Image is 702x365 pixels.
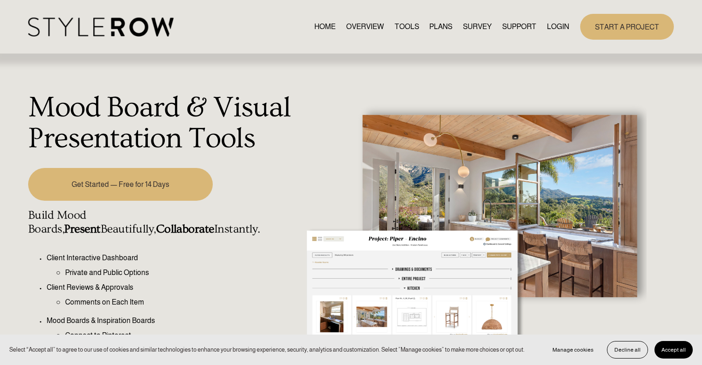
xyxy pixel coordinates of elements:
[346,20,384,33] a: OVERVIEW
[429,20,452,33] a: PLANS
[9,345,525,354] p: Select “Accept all” to agree to our use of cookies and similar technologies to enhance your brows...
[580,14,674,39] a: START A PROJECT
[614,347,641,353] span: Decline all
[28,18,174,36] img: StyleRow
[47,315,294,326] p: Mood Boards & Inspiration Boards
[65,297,294,308] p: Comments on Each Item
[28,92,294,155] h1: Mood Board & Visual Presentation Tools
[463,20,492,33] a: SURVEY
[64,222,100,236] strong: Present
[502,20,536,33] a: folder dropdown
[661,347,686,353] span: Accept all
[28,209,294,236] h4: Build Mood Boards, Beautifully, Instantly.
[156,222,214,236] strong: Collaborate
[547,20,569,33] a: LOGIN
[654,341,693,359] button: Accept all
[607,341,648,359] button: Decline all
[47,252,294,263] p: Client Interactive Dashboard
[314,20,336,33] a: HOME
[552,347,594,353] span: Manage cookies
[65,330,294,341] p: Connect to Pinterest
[395,20,419,33] a: TOOLS
[28,168,213,201] a: Get Started — Free for 14 Days
[47,282,294,293] p: Client Reviews & Approvals
[502,21,536,32] span: SUPPORT
[65,267,294,278] p: Private and Public Options
[546,341,600,359] button: Manage cookies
